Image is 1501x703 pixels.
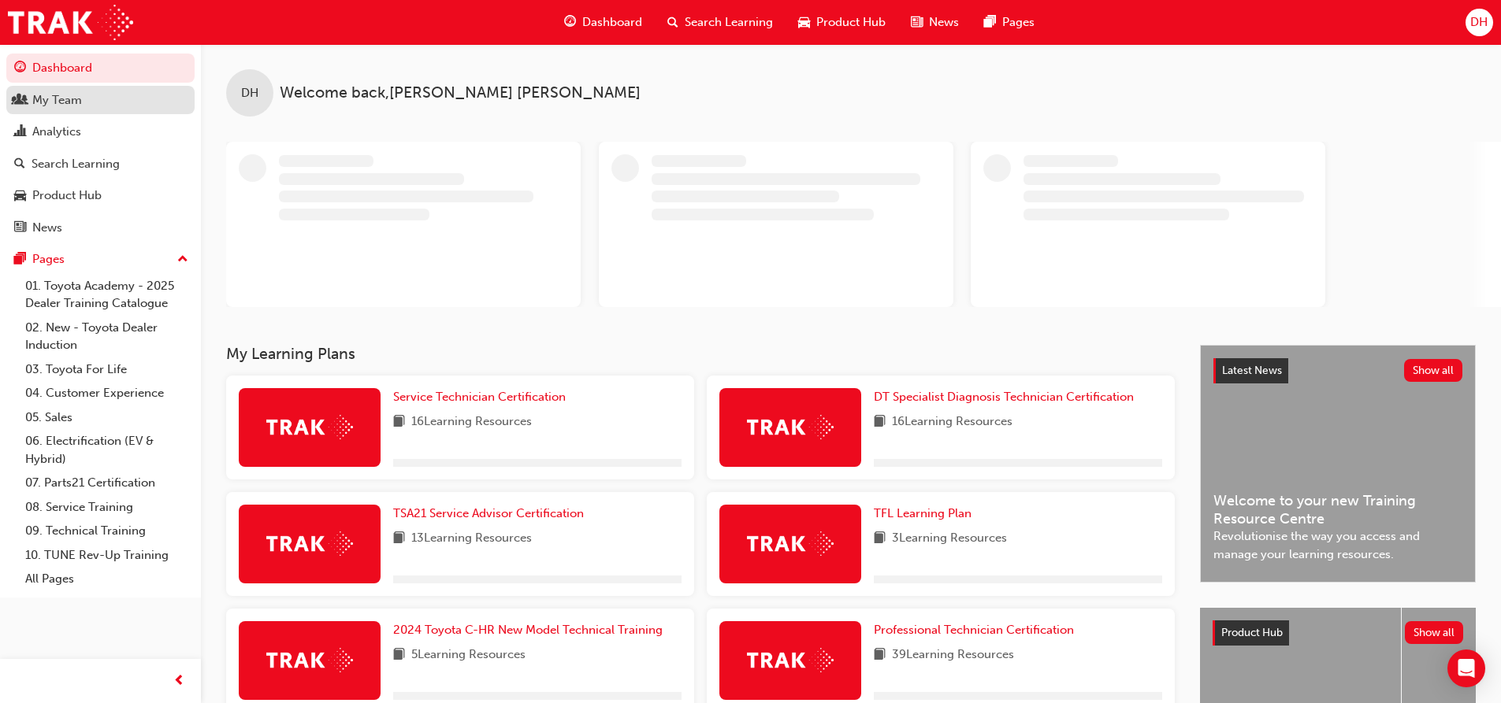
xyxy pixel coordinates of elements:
a: 07. Parts21 Certification [19,471,195,495]
a: Dashboard [6,54,195,83]
span: Dashboard [582,13,642,31]
span: Professional Technician Certification [874,623,1074,637]
a: 2024 Toyota C-HR New Model Technical Training [393,621,669,639]
a: Analytics [6,117,195,146]
a: Product HubShow all [1213,620,1463,646]
span: book-icon [393,529,405,549]
span: 39 Learning Resources [892,646,1014,665]
a: My Team [6,86,195,115]
span: 13 Learning Resources [411,529,532,549]
a: 03. Toyota For Life [19,357,195,382]
span: DT Specialist Diagnosis Technician Certification [874,390,1134,404]
span: 5 Learning Resources [411,646,526,665]
span: guage-icon [564,13,576,32]
a: Product Hub [6,181,195,210]
span: book-icon [874,413,886,432]
a: search-iconSearch Learning [655,6,786,39]
div: Product Hub [32,187,102,205]
a: 02. New - Toyota Dealer Induction [19,316,195,357]
a: car-iconProduct Hub [786,6,898,39]
span: DH [241,84,258,102]
span: Welcome back , [PERSON_NAME] [PERSON_NAME] [280,84,641,102]
span: guage-icon [14,61,26,76]
span: news-icon [911,13,923,32]
span: Latest News [1222,364,1282,377]
span: pages-icon [14,253,26,267]
a: 09. Technical Training [19,519,195,543]
img: Trak [747,415,834,439]
span: book-icon [393,413,405,432]
span: DH [1470,13,1488,31]
img: Trak [8,5,133,40]
span: News [929,13,959,31]
a: news-iconNews [898,6,972,39]
a: 08. Service Training [19,495,195,520]
span: Revolutionise the way you access and manage your learning resources. [1213,527,1462,563]
span: book-icon [393,646,405,665]
img: Trak [266,415,353,439]
span: TSA21 Service Advisor Certification [393,506,584,520]
div: Pages [32,250,65,268]
button: DashboardMy TeamAnalyticsSearch LearningProduct HubNews [6,50,195,245]
a: 05. Sales [19,405,195,430]
div: News [32,219,62,237]
span: news-icon [14,221,26,235]
a: News [6,213,195,242]
a: Service Technician Certification [393,388,572,406]
span: Product Hub [1221,626,1283,639]
a: TFL Learning Plan [874,505,978,523]
button: Show all [1405,621,1464,644]
span: Pages [1002,13,1035,31]
span: book-icon [874,529,886,549]
div: Analytics [32,123,81,141]
span: people-icon [14,94,26,108]
span: search-icon [667,13,678,32]
span: book-icon [874,646,886,665]
span: pages-icon [984,13,996,32]
a: 06. Electrification (EV & Hybrid) [19,429,195,471]
button: Pages [6,245,195,274]
span: car-icon [14,189,26,203]
span: TFL Learning Plan [874,506,972,520]
span: chart-icon [14,125,26,139]
div: Search Learning [32,155,120,173]
button: DH [1466,9,1493,36]
span: Search Learning [685,13,773,31]
a: 10. TUNE Rev-Up Training [19,543,195,568]
span: Product Hub [816,13,886,31]
span: Service Technician Certification [393,390,566,404]
span: car-icon [798,13,810,32]
button: Show all [1404,359,1463,382]
span: prev-icon [173,672,185,691]
a: Latest NewsShow all [1213,358,1462,383]
h3: My Learning Plans [226,345,1175,363]
img: Trak [747,531,834,556]
img: Trak [266,648,353,672]
a: 04. Customer Experience [19,381,195,405]
a: guage-iconDashboard [552,6,655,39]
a: pages-iconPages [972,6,1047,39]
span: search-icon [14,157,25,172]
span: 16 Learning Resources [411,413,532,432]
img: Trak [747,648,834,672]
img: Trak [266,531,353,556]
div: Open Intercom Messenger [1447,649,1485,687]
div: My Team [32,91,82,109]
a: Search Learning [6,150,195,179]
a: All Pages [19,567,195,591]
span: 2024 Toyota C-HR New Model Technical Training [393,623,663,637]
a: TSA21 Service Advisor Certification [393,505,590,523]
a: 01. Toyota Academy - 2025 Dealer Training Catalogue [19,274,195,316]
span: up-icon [177,250,188,270]
a: Professional Technician Certification [874,621,1080,639]
span: 16 Learning Resources [892,413,1012,432]
span: 3 Learning Resources [892,529,1007,549]
a: Latest NewsShow allWelcome to your new Training Resource CentreRevolutionise the way you access a... [1200,345,1476,583]
a: DT Specialist Diagnosis Technician Certification [874,388,1140,406]
span: Welcome to your new Training Resource Centre [1213,492,1462,527]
